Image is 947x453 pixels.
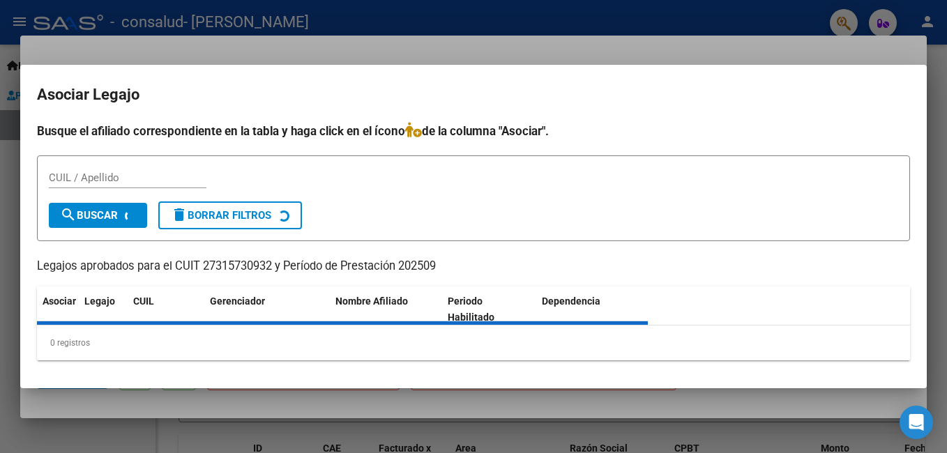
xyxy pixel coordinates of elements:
[448,295,494,323] span: Periodo Habilitado
[171,209,271,222] span: Borrar Filtros
[442,286,536,332] datatable-header-cell: Periodo Habilitado
[84,295,115,307] span: Legajo
[158,201,302,229] button: Borrar Filtros
[204,286,330,332] datatable-header-cell: Gerenciador
[60,209,118,222] span: Buscar
[43,295,76,307] span: Asociar
[37,122,910,140] h4: Busque el afiliado correspondiente en la tabla y haga click en el ícono de la columna "Asociar".
[542,295,600,307] span: Dependencia
[133,295,154,307] span: CUIL
[536,286,649,332] datatable-header-cell: Dependencia
[128,286,204,332] datatable-header-cell: CUIL
[60,206,77,223] mat-icon: search
[37,325,910,360] div: 0 registros
[210,295,265,307] span: Gerenciador
[171,206,188,223] mat-icon: delete
[330,286,442,332] datatable-header-cell: Nombre Afiliado
[37,258,910,275] p: Legajos aprobados para el CUIT 27315730932 y Período de Prestación 202509
[79,286,128,332] datatable-header-cell: Legajo
[37,82,910,108] h2: Asociar Legajo
[900,406,933,439] div: Open Intercom Messenger
[49,203,147,228] button: Buscar
[335,295,408,307] span: Nombre Afiliado
[37,286,79,332] datatable-header-cell: Asociar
